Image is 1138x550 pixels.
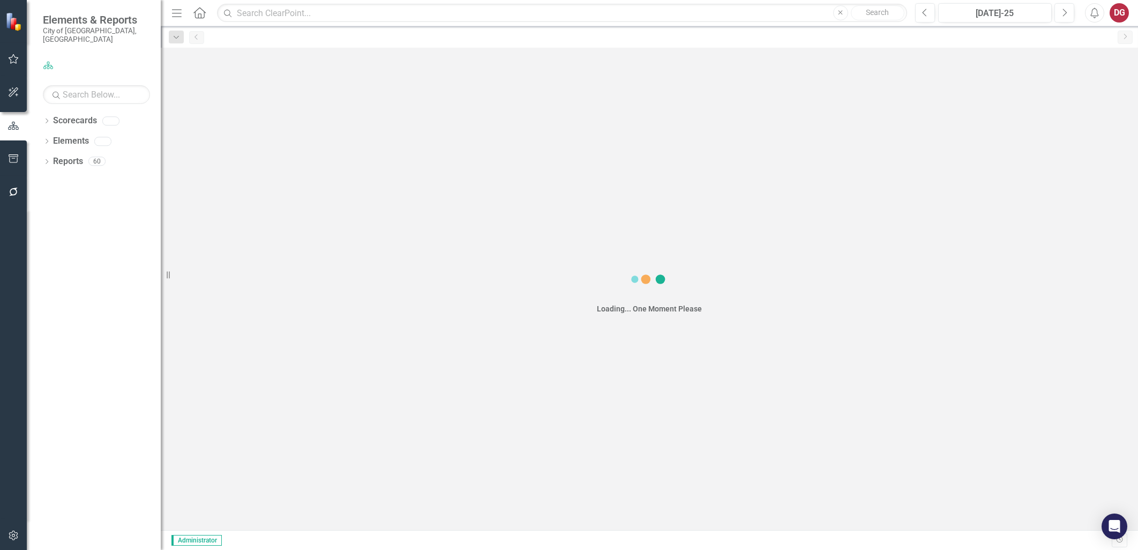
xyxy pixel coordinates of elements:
a: Scorecards [53,115,97,127]
div: 60 [88,157,106,166]
div: Open Intercom Messenger [1102,514,1127,539]
a: Reports [53,155,83,168]
a: Elements [53,135,89,147]
small: City of [GEOGRAPHIC_DATA], [GEOGRAPHIC_DATA] [43,26,150,44]
input: Search Below... [43,85,150,104]
div: [DATE]-25 [942,7,1048,20]
span: Elements & Reports [43,13,150,26]
button: DG [1110,3,1129,23]
span: Administrator [171,535,222,546]
button: [DATE]-25 [938,3,1052,23]
input: Search ClearPoint... [217,4,907,23]
span: Search [866,8,889,17]
img: ClearPoint Strategy [5,12,24,31]
div: Loading... One Moment Please [597,303,702,314]
button: Search [851,5,904,20]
